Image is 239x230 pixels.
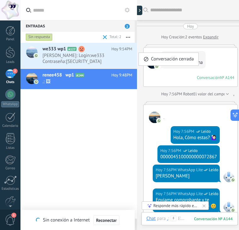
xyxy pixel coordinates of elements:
[174,128,196,135] div: Hoy 7:56PM
[161,34,169,40] div: Hoy
[231,208,235,212] img: com.amocrm.amocrmwa.svg
[20,69,137,89] a: renee458 wp1 A144 Hoy 9:48PM .: 🖼
[20,20,135,31] div: Entradas
[209,191,218,197] span: Leído
[233,91,234,97] a: .
[178,191,203,197] span: WhatsApp Lite
[194,216,233,222] div: 144
[96,218,117,222] span: Reconectar
[34,53,38,58] img: com.amocrm.amocrmwa.svg
[231,178,235,182] img: com.amocrm.amocrmwa.svg
[220,75,234,80] div: № A144
[43,46,66,52] span: we333 wp1
[26,33,53,41] div: Sin respuesta
[163,115,164,121] span: .
[167,216,168,221] div: .
[151,53,194,65] span: Conversación cerrada
[174,135,217,141] div: Hola, Cómo estas? 🙋🏻‍♀️
[183,91,193,97] span: Robot
[36,215,119,225] div: Sin conexión a Internet
[136,6,142,15] div: Mostrar
[209,167,218,173] span: Leído
[43,79,120,85] span: .: 🖼
[153,203,198,208] div: Responde más rápido entrenando a tu asistente AI con tus fuentes de datos
[107,34,121,40] div: Total: 2
[1,101,19,107] div: WhatsApp
[11,213,16,218] span: 1
[1,146,20,150] div: Listas
[223,171,234,182] span: WhatsApp Lite
[187,23,194,29] div: Hoy
[111,46,132,52] span: Hoy 9:54PM
[149,112,160,123] span: .
[157,216,166,222] span: para
[201,128,211,135] span: Leído
[188,148,198,154] span: Leído
[34,80,38,84] img: com.amocrm.amocrmwa.svg
[13,69,18,74] span: 2
[125,24,130,29] span: 2
[197,75,220,80] div: Conversación
[43,72,74,78] span: renee458 wp1
[155,64,159,69] img: com.amocrm.amocrmwa.svg
[178,167,203,173] span: WhatsApp Lite
[160,148,182,154] div: Hoy 7:56PM
[168,216,169,222] span: :
[161,91,183,97] div: Hoy 7:56PM
[20,43,137,69] a: we333 wp1 A127 Hoy 9:54PM [PERSON_NAME]: Login:we333 Contraseña:[SECURITY_DATA]
[156,197,217,210] div: Enviame comprobante y te cargo las fichas al instante 😊
[67,47,77,51] span: A127
[1,80,20,84] div: Chats
[156,173,217,179] div: [PERSON_NAME]
[43,53,120,65] span: [PERSON_NAME]: Login:we333 Contraseña:[SECURITY_DATA]
[156,191,178,197] div: Hoy 7:56PM
[111,72,132,78] span: Hoy 9:48PM
[203,34,219,40] a: Expandir
[1,166,20,171] div: Correo
[1,60,20,64] div: Leads
[94,215,119,225] button: Reconectar
[161,34,219,40] div: Creación:
[185,34,202,40] span: 2 eventos
[1,37,20,42] div: Panel
[156,167,178,173] div: Hoy 7:56PM
[1,187,20,191] div: Estadísticas
[223,201,234,212] span: WhatsApp Lite
[160,154,217,160] div: 0000045100000000072867
[75,73,84,77] span: A144
[1,124,20,128] div: Calendario
[157,119,161,123] img: com.amocrm.amocrmwa.svg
